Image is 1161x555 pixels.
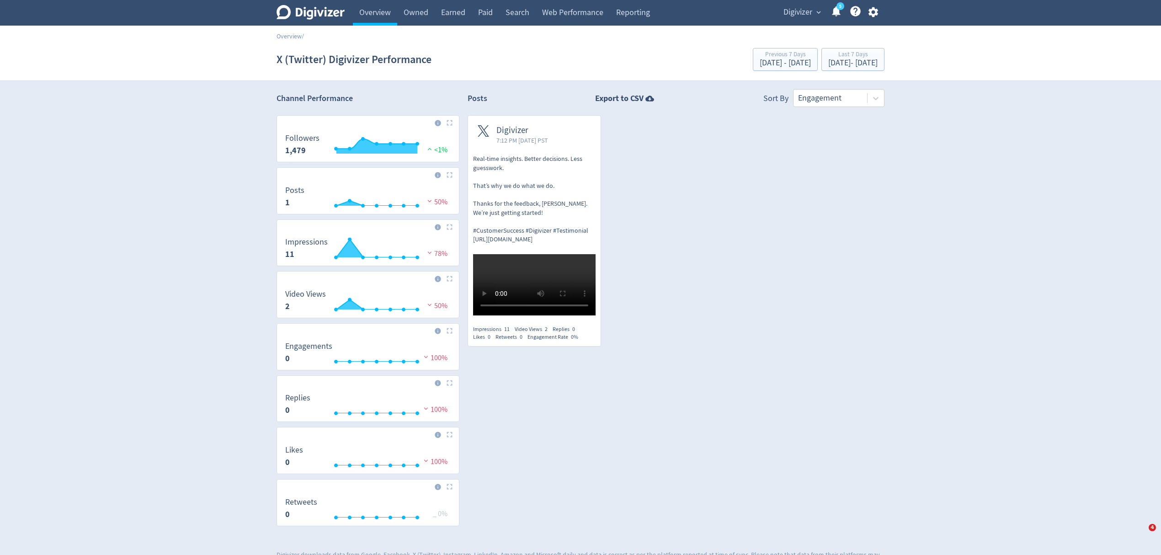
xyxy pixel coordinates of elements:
span: <1% [425,145,447,155]
span: 100% [421,405,447,414]
span: 2 [545,326,548,333]
div: Retweets [495,333,527,341]
img: Placeholder [447,120,453,126]
p: Real-time insights. Better decisions. Less guesswork. That’s why we do what we do. Thanks for the... [473,155,596,244]
h2: Posts [468,93,487,107]
dt: Likes [285,445,303,455]
span: 0% [571,333,578,341]
svg: Engagements 0 [281,342,455,366]
img: negative-performance.svg [421,353,431,360]
svg: Impressions 11 [281,238,455,262]
span: 0 [572,326,575,333]
div: Engagement Rate [527,333,583,341]
div: Previous 7 Days [760,51,811,59]
div: [DATE] - [DATE] [828,59,878,67]
span: _ 0% [433,509,447,518]
img: Placeholder [447,276,453,282]
img: Placeholder [447,380,453,386]
button: Digivizer [780,5,823,20]
svg: Video Views 2 [281,290,455,314]
a: 5 [836,2,844,10]
img: Placeholder [447,224,453,230]
span: 4 [1149,524,1156,531]
strong: 2 [285,301,290,312]
svg: Followers 1,479 [281,134,455,158]
div: Sort By [763,93,788,107]
dt: Video Views [285,289,326,299]
span: 100% [421,353,447,363]
span: Digivizer [783,5,812,20]
strong: Export to CSV [595,93,644,104]
strong: 0 [285,353,290,364]
img: positive-performance.svg [425,145,434,152]
div: [DATE] - [DATE] [760,59,811,67]
div: Replies [553,326,580,333]
span: 50% [425,197,447,207]
dt: Engagements [285,341,332,352]
iframe: Intercom live chat [1130,524,1152,546]
span: 0 [520,333,522,341]
strong: 0 [285,405,290,416]
span: 0 [488,333,490,341]
svg: Posts 1 [281,186,455,210]
dt: Retweets [285,497,317,507]
strong: 0 [285,509,290,520]
span: expand_more [815,8,823,16]
div: Impressions [473,326,515,333]
a: Digivizer7:12 PM [DATE] PSTReal-time insights. Better decisions. Less guesswork. That’s why we do... [468,116,601,318]
svg: Likes 0 [281,446,455,470]
svg: Retweets 0 [281,498,455,522]
img: Placeholder [447,172,453,178]
h1: X (Twitter) Digivizer Performance [277,45,431,74]
text: 5 [839,3,841,10]
span: 100% [421,457,447,466]
img: negative-performance.svg [421,405,431,412]
img: negative-performance.svg [425,249,434,256]
svg: Replies 0 [281,394,455,418]
img: negative-performance.svg [421,457,431,464]
strong: 1,479 [285,145,306,156]
button: Last 7 Days[DATE]- [DATE] [821,48,884,71]
strong: 11 [285,249,294,260]
div: Video Views [515,326,553,333]
img: Placeholder [447,328,453,334]
span: Digivizer [496,125,548,136]
h2: Channel Performance [277,93,459,104]
img: Placeholder [447,484,453,490]
strong: 0 [285,457,290,468]
div: Last 7 Days [828,51,878,59]
dt: Followers [285,133,320,144]
dt: Impressions [285,237,328,247]
span: 50% [425,301,447,310]
button: Previous 7 Days[DATE] - [DATE] [753,48,818,71]
img: negative-performance.svg [425,197,434,204]
strong: 1 [285,197,290,208]
div: Likes [473,333,495,341]
span: 7:12 PM [DATE] PST [496,136,548,145]
img: Placeholder [447,432,453,438]
span: / [302,32,304,40]
span: 78% [425,249,447,258]
img: negative-performance.svg [425,301,434,308]
span: 11 [504,326,510,333]
dt: Posts [285,185,304,196]
a: Overview [277,32,302,40]
dt: Replies [285,393,310,403]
